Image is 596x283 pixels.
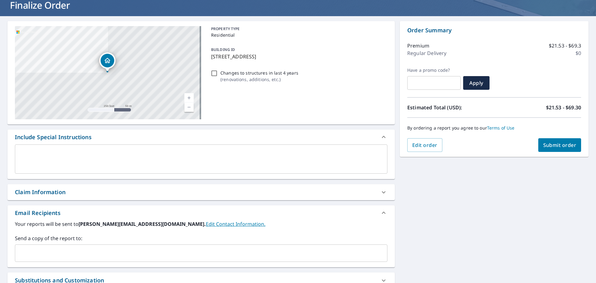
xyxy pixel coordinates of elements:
[407,125,581,131] p: By ordering a report you agree to our
[407,49,446,57] p: Regular Delivery
[407,104,494,111] p: Estimated Total (USD):
[463,76,490,90] button: Apply
[538,138,581,152] button: Submit order
[7,184,395,200] div: Claim Information
[407,42,429,49] p: Premium
[15,220,387,228] label: Your reports will be sent to
[184,103,194,112] a: Current Level 17, Zoom Out
[7,130,395,144] div: Include Special Instructions
[468,80,485,86] span: Apply
[211,53,385,60] p: [STREET_ADDRESS]
[487,125,515,131] a: Terms of Use
[99,52,115,72] div: Dropped pin, building 1, Residential property, 4310 Avon Dr Harrisburg, PA 17112
[211,32,385,38] p: Residential
[407,138,442,152] button: Edit order
[211,47,235,52] p: BUILDING ID
[546,104,581,111] p: $21.53 - $69.30
[407,26,581,34] p: Order Summary
[7,205,395,220] div: Email Recipients
[576,49,581,57] p: $0
[15,188,65,196] div: Claim Information
[211,26,385,32] p: PROPERTY TYPE
[184,93,194,103] a: Current Level 17, Zoom In
[543,142,576,148] span: Submit order
[220,70,298,76] p: Changes to structures in last 4 years
[412,142,437,148] span: Edit order
[15,133,92,141] div: Include Special Instructions
[407,67,461,73] label: Have a promo code?
[206,221,265,227] a: EditContactInfo
[15,209,61,217] div: Email Recipients
[549,42,581,49] p: $21.53 - $69.3
[79,221,206,227] b: [PERSON_NAME][EMAIL_ADDRESS][DOMAIN_NAME].
[15,235,387,242] label: Send a copy of the report to:
[220,76,298,83] p: ( renovations, additions, etc. )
